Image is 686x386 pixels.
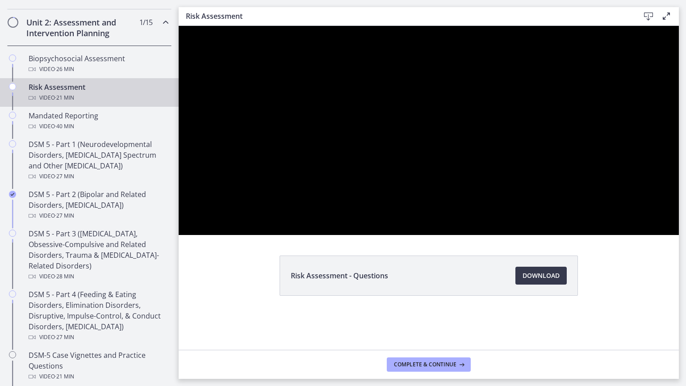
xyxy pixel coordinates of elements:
[29,64,168,75] div: Video
[55,64,74,75] span: · 26 min
[55,171,74,182] span: · 27 min
[29,371,168,382] div: Video
[29,82,168,103] div: Risk Assessment
[55,371,74,382] span: · 21 min
[179,26,679,235] iframe: Video Lesson
[55,121,74,132] span: · 40 min
[139,17,152,28] span: 1 / 15
[26,17,135,38] h2: Unit 2: Assessment and Intervention Planning
[29,139,168,182] div: DSM 5 - Part 1 (Neurodevelopmental Disorders, [MEDICAL_DATA] Spectrum and Other [MEDICAL_DATA])
[29,171,168,182] div: Video
[29,332,168,343] div: Video
[29,271,168,282] div: Video
[515,267,567,285] a: Download
[29,228,168,282] div: DSM 5 - Part 3 ([MEDICAL_DATA], Obsessive-Compulsive and Related Disorders, Trauma & [MEDICAL_DAT...
[29,289,168,343] div: DSM 5 - Part 4 (Feeding & Eating Disorders, Elimination Disorders, Disruptive, Impulse-Control, &...
[55,332,74,343] span: · 27 min
[29,121,168,132] div: Video
[29,92,168,103] div: Video
[55,210,74,221] span: · 27 min
[55,271,74,282] span: · 28 min
[291,270,388,281] span: Risk Assessment - Questions
[394,361,456,368] span: Complete & continue
[387,357,471,372] button: Complete & continue
[186,11,625,21] h3: Risk Assessment
[523,270,560,281] span: Download
[29,350,168,382] div: DSM-5 Case Vignettes and Practice Questions
[29,110,168,132] div: Mandated Reporting
[55,92,74,103] span: · 21 min
[29,53,168,75] div: Biopsychosocial Assessment
[9,191,16,198] i: Completed
[29,210,168,221] div: Video
[29,189,168,221] div: DSM 5 - Part 2 (Bipolar and Related Disorders, [MEDICAL_DATA])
